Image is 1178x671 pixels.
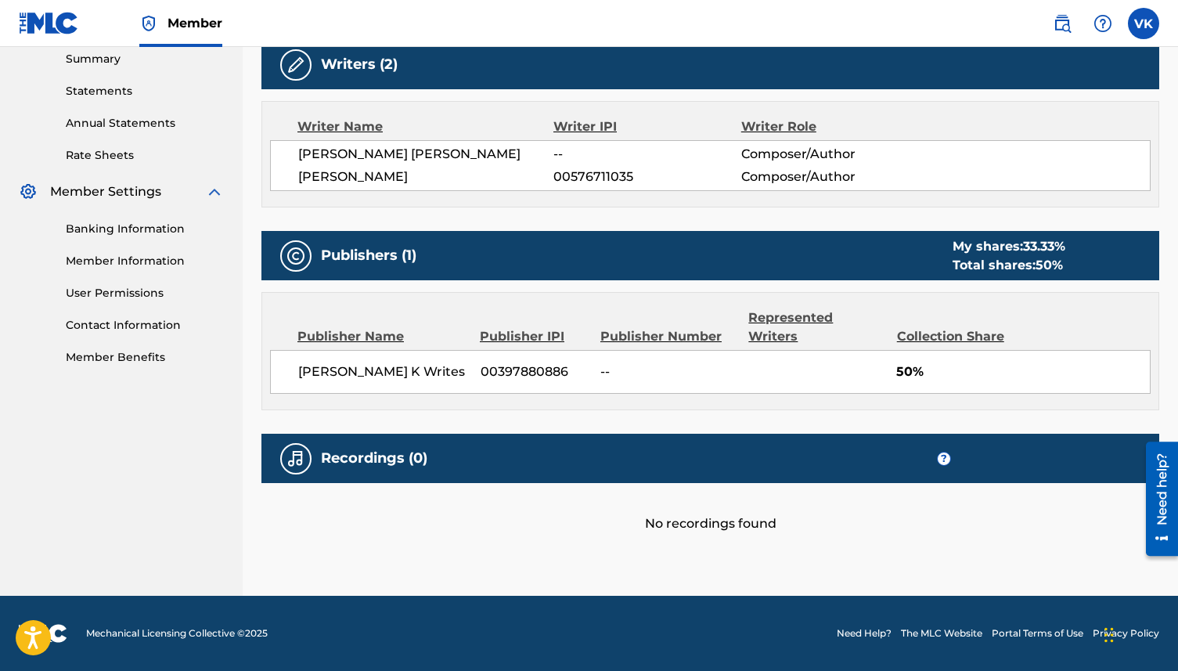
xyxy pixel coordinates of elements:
div: Help [1087,8,1119,39]
span: [PERSON_NAME] [PERSON_NAME] [298,145,553,164]
div: Writer Name [297,117,553,136]
iframe: Resource Center [1134,435,1178,561]
h5: Publishers (1) [321,247,416,265]
img: Writers [286,56,305,74]
img: search [1053,14,1072,33]
div: Represented Writers [748,308,884,346]
a: User Permissions [66,285,224,301]
span: 00397880886 [481,363,589,381]
a: Portal Terms of Use [992,626,1083,640]
a: The MLC Website [901,626,982,640]
img: Recordings [286,449,305,468]
span: -- [553,145,740,164]
a: Member Benefits [66,349,224,366]
img: MLC Logo [19,12,79,34]
iframe: Chat Widget [1100,596,1178,671]
div: Writer Role [741,117,912,136]
a: Annual Statements [66,115,224,132]
div: Writer IPI [553,117,741,136]
a: Need Help? [837,626,892,640]
a: Contact Information [66,317,224,334]
a: Rate Sheets [66,147,224,164]
span: Member [168,14,222,32]
span: Member Settings [50,182,161,201]
a: Summary [66,51,224,67]
img: Top Rightsholder [139,14,158,33]
img: expand [205,182,224,201]
span: 50 % [1036,258,1063,272]
h5: Recordings (0) [321,449,427,467]
a: Privacy Policy [1093,626,1159,640]
div: Collection Share [897,327,1025,346]
div: Publisher Name [297,327,468,346]
h5: Writers (2) [321,56,398,74]
span: Composer/Author [741,168,912,186]
div: Drag [1104,611,1114,658]
div: Publisher Number [600,327,737,346]
img: Member Settings [19,182,38,201]
span: Composer/Author [741,145,912,164]
div: No recordings found [261,483,1159,533]
div: Total shares: [953,256,1065,275]
img: help [1093,14,1112,33]
span: 00576711035 [553,168,740,186]
span: 33.33 % [1023,239,1065,254]
a: Public Search [1047,8,1078,39]
a: Member Information [66,253,224,269]
img: logo [19,624,67,643]
span: 50% [896,363,1150,381]
span: [PERSON_NAME] [298,168,553,186]
a: Banking Information [66,221,224,237]
div: My shares: [953,237,1065,256]
span: Mechanical Licensing Collective © 2025 [86,626,268,640]
span: -- [600,363,737,381]
span: [PERSON_NAME] K Writes [298,363,469,381]
img: Publishers [286,247,305,265]
a: Statements [66,83,224,99]
div: User Menu [1128,8,1159,39]
div: Publisher IPI [480,327,589,346]
span: ? [938,453,950,465]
